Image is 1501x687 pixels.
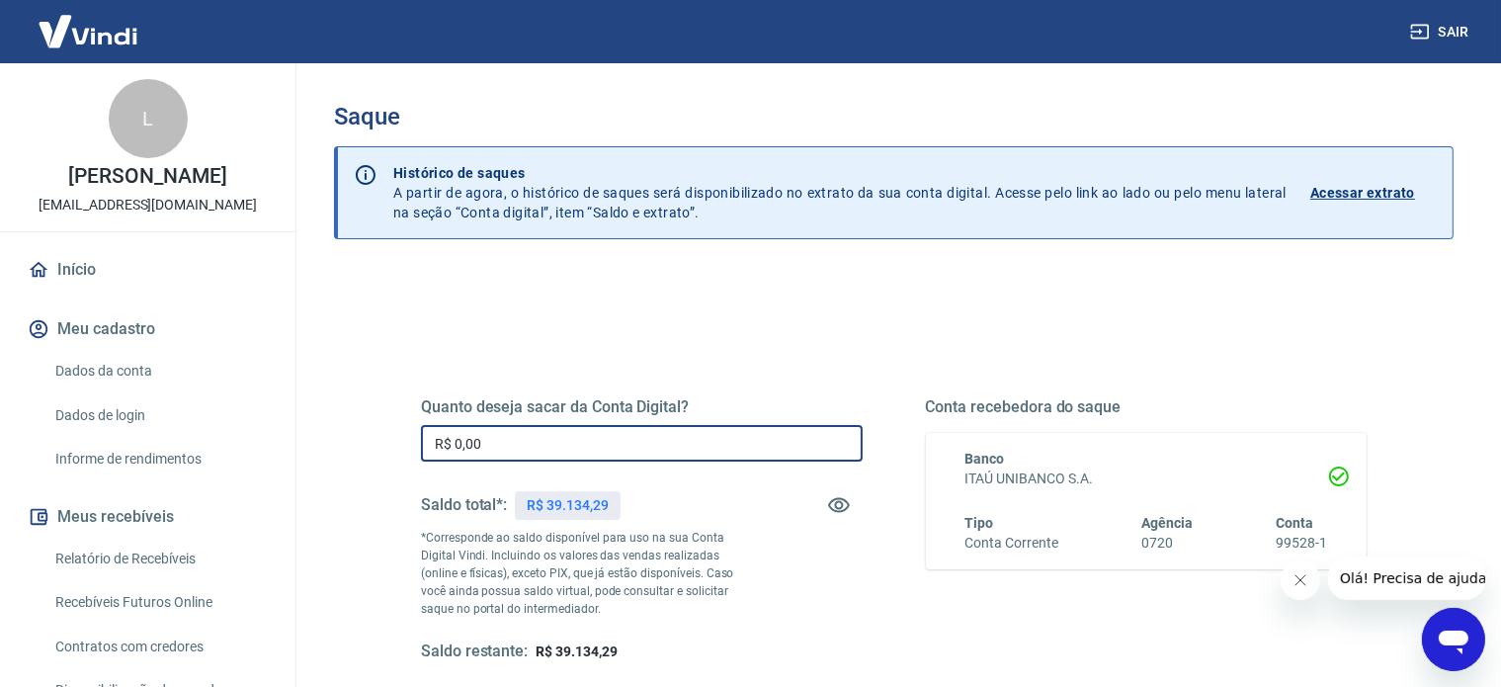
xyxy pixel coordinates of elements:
iframe: Botão para abrir a janela de mensagens [1422,608,1485,671]
span: Agência [1141,515,1193,531]
div: L [109,79,188,158]
span: R$ 39.134,29 [536,644,617,659]
button: Meus recebíveis [24,495,272,539]
p: Histórico de saques [393,163,1287,183]
h6: ITAÚ UNIBANCO S.A. [965,469,1328,489]
h5: Quanto deseja sacar da Conta Digital? [421,397,863,417]
iframe: Mensagem da empresa [1328,557,1485,600]
a: Contratos com credores [47,627,272,667]
span: Banco [965,451,1005,467]
a: Recebíveis Futuros Online [47,582,272,623]
p: R$ 39.134,29 [527,495,608,516]
p: A partir de agora, o histórico de saques será disponibilizado no extrato da sua conta digital. Ac... [393,163,1287,222]
a: Início [24,248,272,292]
h5: Saldo total*: [421,495,507,515]
h6: 0720 [1141,533,1193,554]
a: Acessar extrato [1310,163,1437,222]
a: Dados de login [47,395,272,436]
span: Olá! Precisa de ajuda? [12,14,166,30]
p: [EMAIL_ADDRESS][DOMAIN_NAME] [39,195,257,215]
h6: Conta Corrente [965,533,1058,554]
img: Vindi [24,1,152,61]
a: Dados da conta [47,351,272,391]
h5: Conta recebedora do saque [926,397,1368,417]
button: Sair [1406,14,1477,50]
span: Tipo [965,515,994,531]
h3: Saque [334,103,1454,130]
h5: Saldo restante: [421,642,528,662]
iframe: Fechar mensagem [1281,560,1320,600]
a: Relatório de Recebíveis [47,539,272,579]
a: Informe de rendimentos [47,439,272,479]
h6: 99528-1 [1276,533,1327,554]
button: Meu cadastro [24,307,272,351]
p: [PERSON_NAME] [68,166,226,187]
p: *Corresponde ao saldo disponível para uso na sua Conta Digital Vindi. Incluindo os valores das ve... [421,529,752,618]
span: Conta [1276,515,1313,531]
p: Acessar extrato [1310,183,1415,203]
